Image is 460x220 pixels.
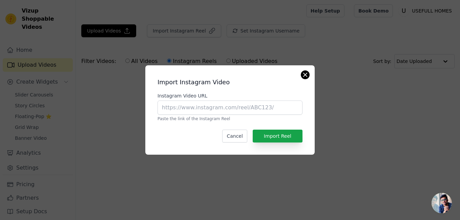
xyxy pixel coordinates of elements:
[158,101,302,115] input: https://www.instagram.com/reel/ABC123/
[158,92,302,99] label: Instagram Video URL
[253,130,302,142] button: Import Reel
[158,78,302,87] h2: Import Instagram Video
[158,116,302,122] p: Paste the link of the Instagram Reel
[301,71,309,79] button: Close modal
[222,130,247,142] button: Cancel
[432,193,452,213] a: Open chat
